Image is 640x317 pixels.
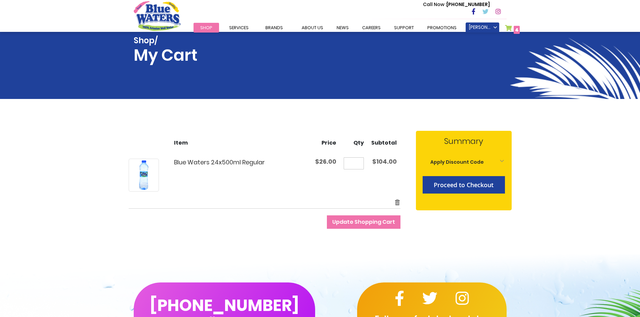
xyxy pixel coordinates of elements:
[330,23,355,33] a: News
[423,135,505,147] strong: Summary
[134,36,198,65] h1: My Cart
[322,139,336,147] span: Price
[423,1,490,8] p: [PHONE_NUMBER]
[129,160,159,190] img: Blue Waters 24x500ml Regular
[372,157,397,166] span: $104.00
[229,24,249,31] span: Services
[371,139,397,147] span: Subtotal
[353,139,364,147] span: Qty
[327,215,400,229] button: Update Shopping Cart
[332,218,395,226] span: Update Shopping Cart
[515,27,519,33] span: 4
[355,23,387,33] a: careers
[430,159,484,165] strong: Apply Discount Code
[134,36,198,46] span: Shop/
[387,23,421,33] a: support
[423,176,505,194] button: Proceed to Checkout
[505,25,520,35] a: 4
[174,158,265,166] a: Blue Waters 24x500ml Regular
[434,181,494,189] span: Proceed to Checkout
[295,23,330,33] a: about us
[174,139,188,147] span: Item
[466,22,499,33] a: [PERSON_NAME]
[265,24,283,31] span: Brands
[129,159,159,192] a: Blue Waters 24x500ml Regular
[421,23,463,33] a: Promotions
[200,24,212,31] span: Shop
[315,157,336,166] span: $26.00
[423,1,446,8] span: Call Now :
[134,1,181,31] a: store logo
